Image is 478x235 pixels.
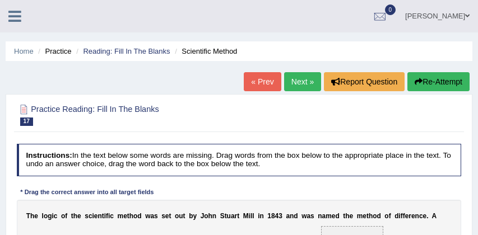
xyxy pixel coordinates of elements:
b: f [106,212,108,220]
b: i [52,212,53,220]
b: o [384,212,388,220]
b: r [409,212,411,220]
b: h [30,212,34,220]
span: 0 [385,4,396,15]
b: f [403,212,405,220]
b: t [225,212,227,220]
b: i [92,212,94,220]
b: t [71,212,73,220]
b: u [179,212,183,220]
b: n [290,212,294,220]
b: . [426,212,428,220]
h2: Practice Reading: Fill In The Blanks [17,102,293,126]
b: t [127,212,129,220]
a: « Prev [244,72,281,91]
b: t [343,212,345,220]
b: n [98,212,101,220]
b: o [133,212,137,220]
b: T [26,212,30,220]
b: A [432,212,437,220]
b: a [322,212,326,220]
b: d [377,212,380,220]
b: i [104,212,106,220]
b: d [335,212,339,220]
li: Scientific Method [172,46,237,57]
b: f [401,212,403,220]
b: e [423,212,427,220]
b: u [227,212,231,220]
b: e [165,212,169,220]
b: w [145,212,150,220]
b: e [350,212,354,220]
b: m [326,212,332,220]
b: e [405,212,409,220]
h4: In the text below some words are missing. Drag words from the box below to the appropriate place ... [17,144,462,176]
b: a [150,212,154,220]
b: n [259,212,263,220]
li: Practice [35,46,71,57]
b: r [235,212,238,220]
b: c [110,212,114,220]
b: i [108,212,110,220]
b: s [161,212,165,220]
b: h [369,212,373,220]
b: J [201,212,205,220]
b: m [357,212,363,220]
b: 8 [271,212,275,220]
b: o [175,212,179,220]
b: e [34,212,38,220]
b: i [249,212,250,220]
b: t [237,212,239,220]
b: e [94,212,98,220]
b: s [310,212,314,220]
b: m [118,212,124,220]
b: d [294,212,298,220]
b: o [61,212,65,220]
button: Report Question [324,72,405,91]
b: y [193,212,197,220]
b: Instructions: [26,151,72,159]
a: Reading: Fill In The Blanks [83,47,170,55]
b: h [208,212,212,220]
div: * Drag the correct answer into all target fields [17,188,157,198]
b: e [123,212,127,220]
b: n [318,212,322,220]
b: e [77,212,81,220]
b: s [85,212,89,220]
b: i [398,212,400,220]
b: n [212,212,216,220]
b: f [65,212,67,220]
b: s [154,212,158,220]
b: d [137,212,141,220]
b: a [231,212,235,220]
b: 3 [279,212,282,220]
b: o [373,212,377,220]
b: h [129,212,133,220]
b: c [419,212,423,220]
b: d [395,212,398,220]
b: t [366,212,369,220]
b: i [258,212,259,220]
b: n [415,212,419,220]
a: Next » [284,72,321,91]
b: e [332,212,336,220]
b: e [363,212,366,220]
b: c [54,212,58,220]
b: h [73,212,77,220]
b: o [204,212,208,220]
b: l [252,212,254,220]
b: b [189,212,193,220]
b: l [42,212,44,220]
b: t [183,212,185,220]
b: o [44,212,48,220]
b: l [250,212,252,220]
b: 1 [267,212,271,220]
b: t [102,212,104,220]
b: 4 [275,212,279,220]
b: t [169,212,171,220]
b: w [301,212,307,220]
b: h [345,212,349,220]
b: M [243,212,249,220]
b: a [286,212,290,220]
b: c [89,212,92,220]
